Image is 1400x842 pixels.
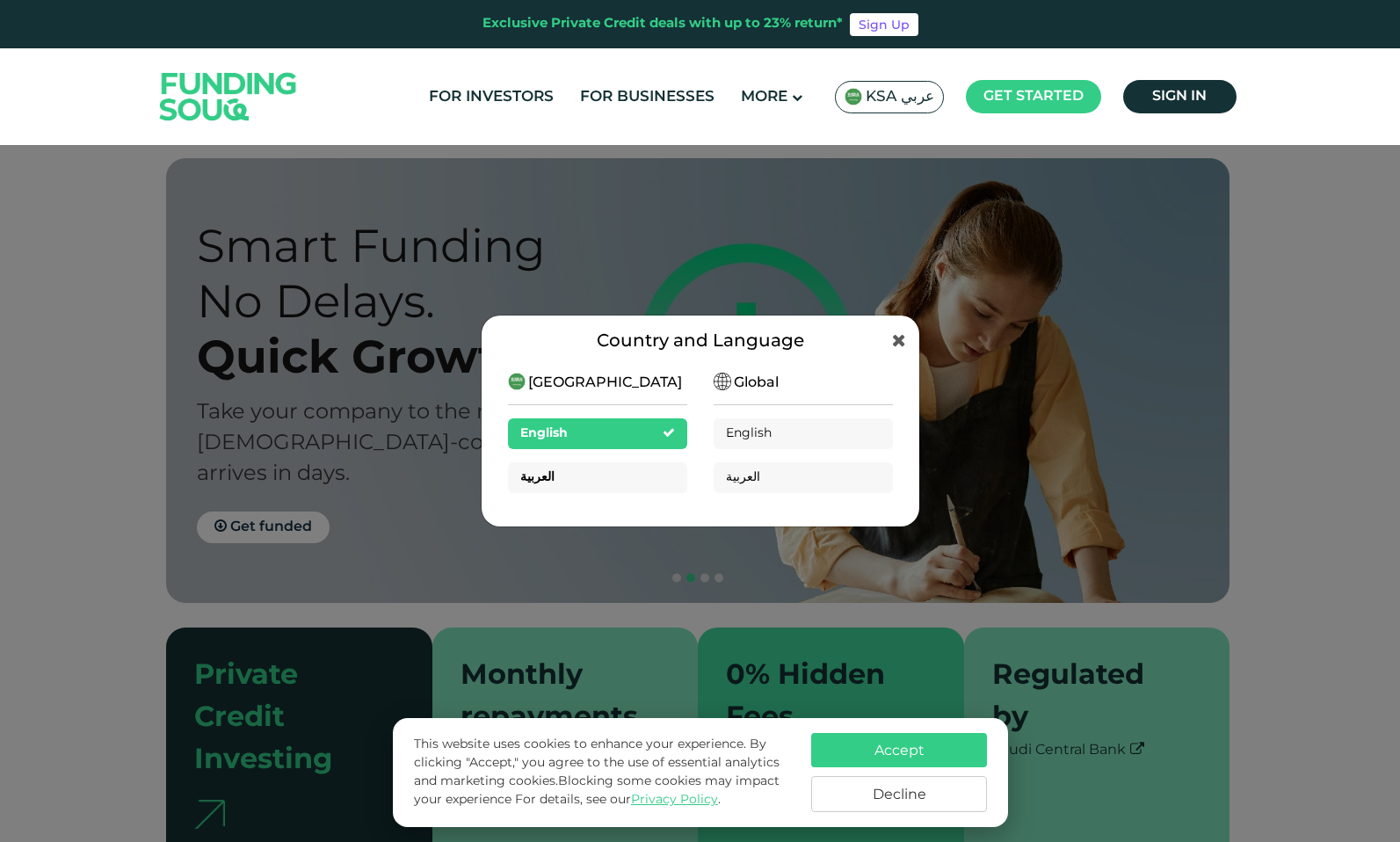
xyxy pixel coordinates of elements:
span: Get started [983,90,1084,103]
span: English [726,427,772,439]
span: Global [734,373,779,394]
p: This website uses cookies to enhance your experience. By clicking "Accept," you agree to the use ... [413,736,793,809]
span: Blocking some cookies may impact your experience [413,775,779,806]
span: [GEOGRAPHIC_DATA] [528,373,682,394]
a: Sign in [1123,80,1237,113]
span: Sign in [1152,90,1207,103]
span: English [520,427,568,439]
span: العربية [726,471,760,483]
button: Accept [811,733,987,767]
img: SA Flag [845,88,862,105]
a: For Investors [424,83,558,112]
span: العربية [520,471,555,483]
img: Logo [142,52,315,141]
img: SA Flag [508,373,526,390]
div: Exclusive Private Credit deals with up to 23% return* [482,14,843,34]
div: Country and Language [508,329,893,355]
button: Decline [811,776,987,812]
a: Sign Up [850,13,918,36]
span: KSA عربي [866,87,934,107]
span: For details, see our . [514,794,720,806]
span: More [741,90,787,105]
a: For Businesses [576,83,719,112]
img: SA Flag [714,373,731,390]
a: Privacy Policy [630,794,717,806]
